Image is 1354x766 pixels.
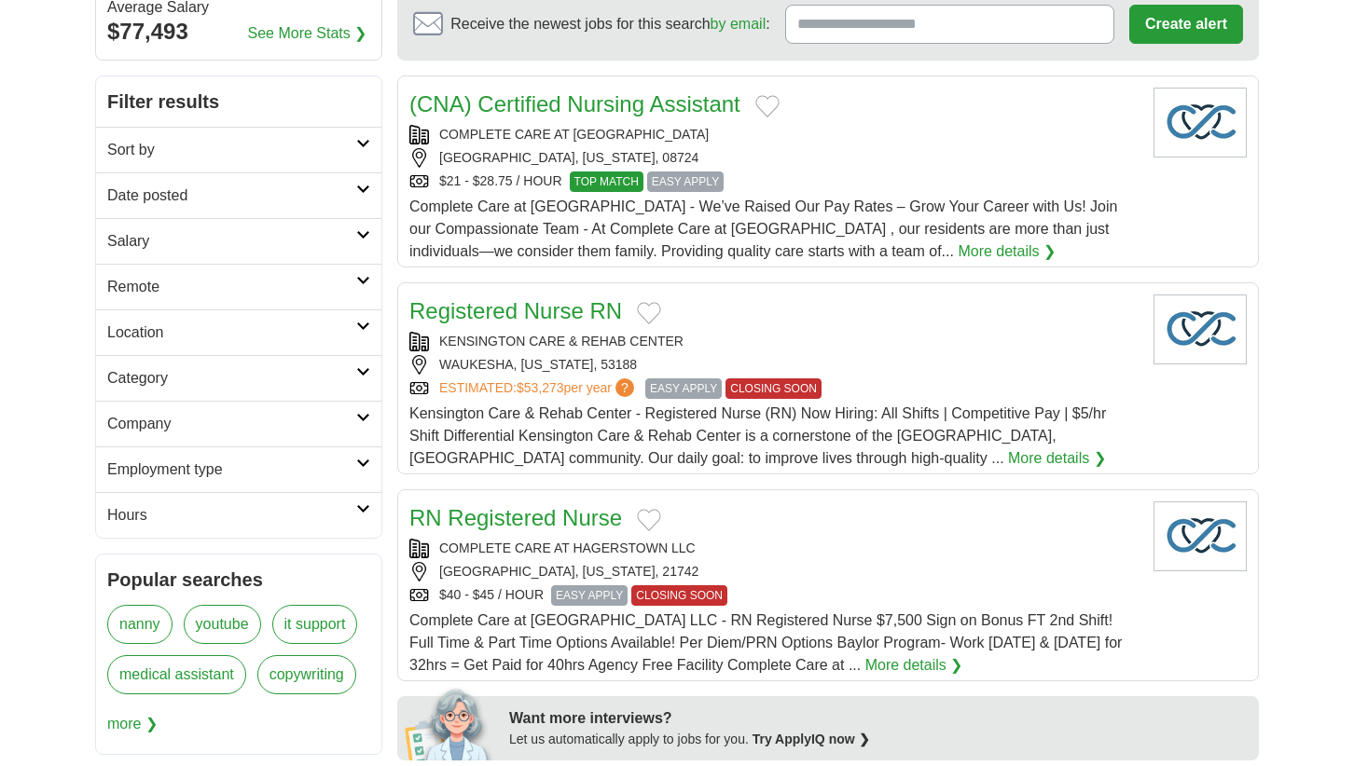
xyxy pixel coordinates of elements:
a: Category [96,355,381,401]
button: Add to favorite jobs [637,302,661,324]
span: EASY APPLY [551,585,628,606]
div: $40 - $45 / HOUR [409,585,1139,606]
a: Hours [96,492,381,538]
h2: Date posted [107,185,356,207]
div: WAUKESHA, [US_STATE], 53188 [409,355,1139,375]
h2: Location [107,321,356,344]
a: Company [96,401,381,446]
a: More details ❯ [1008,447,1106,470]
h2: Filter results [96,76,381,127]
h2: Sort by [107,139,356,161]
div: [GEOGRAPHIC_DATA], [US_STATE], 08724 [409,148,1139,168]
div: KENSINGTON CARE & REHAB CENTER [409,332,1139,351]
a: Sort by [96,127,381,172]
a: medical assistant [107,655,246,694]
a: nanny [107,605,173,644]
span: CLOSING SOON [725,378,822,399]
a: More details ❯ [958,240,1056,263]
a: Location [96,309,381,355]
button: Add to favorite jobs [755,95,780,117]
button: Create alert [1129,5,1243,44]
a: Registered Nurse RN [409,298,622,323]
a: (CNA) Certified Nursing Assistant [409,91,740,116]
span: TOP MATCH [570,171,643,192]
a: Date posted [96,172,381,218]
a: ESTIMATED:$53,273per year? [439,378,638,399]
h2: Employment type [107,458,356,481]
h2: Popular searches [107,566,370,594]
a: youtube [184,605,261,644]
div: $21 - $28.75 / HOUR [409,171,1139,192]
div: COMPLETE CARE AT HAGERSTOWN LLC [409,539,1139,558]
h2: Company [107,413,356,435]
h2: Salary [107,230,356,253]
span: more ❯ [107,705,158,743]
a: by email [711,16,767,32]
h2: Remote [107,276,356,298]
a: More details ❯ [865,654,963,677]
span: Kensington Care & Rehab Center - Registered Nurse (RN) Now Hiring: All Shifts | Competitive Pay |... [409,405,1106,466]
a: Salary [96,218,381,264]
span: Receive the newest jobs for this search : [450,13,769,35]
div: COMPLETE CARE AT [GEOGRAPHIC_DATA] [409,125,1139,144]
img: Company logo [1154,501,1247,571]
a: Try ApplyIQ now ❯ [753,732,870,746]
span: $53,273 [517,380,564,395]
div: Let us automatically apply to jobs for you. [509,730,1248,749]
h2: Hours [107,504,356,527]
a: Remote [96,264,381,309]
a: Employment type [96,446,381,492]
span: EASY APPLY [647,171,724,192]
a: RN Registered Nurse [409,505,622,530]
a: copywriting [257,655,356,694]
img: Company logo [1154,294,1247,364]
img: apply-iq-scientist.png [405,686,495,760]
button: Add to favorite jobs [637,509,661,531]
span: ? [615,378,634,397]
a: it support [272,605,358,644]
img: Company logo [1154,88,1247,157]
span: Complete Care at [GEOGRAPHIC_DATA] - We’ve Raised Our Pay Rates – Grow Your Career with Us! Join ... [409,198,1117,259]
span: EASY APPLY [645,378,722,399]
span: Complete Care at [GEOGRAPHIC_DATA] LLC - RN Registered Nurse $7,500 Sign on Bonus FT 2nd Shift! F... [409,612,1122,673]
span: CLOSING SOON [631,585,727,606]
a: See More Stats ❯ [248,22,367,45]
div: [GEOGRAPHIC_DATA], [US_STATE], 21742 [409,562,1139,581]
h2: Category [107,367,356,390]
div: $77,493 [107,15,370,48]
div: Want more interviews? [509,707,1248,730]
